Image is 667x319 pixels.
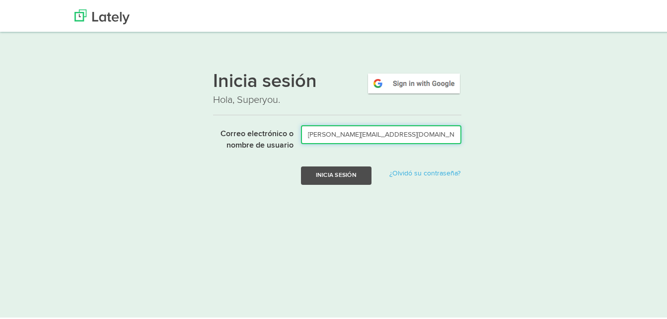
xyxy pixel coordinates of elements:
input: Correo electrónico o nombre de usuario [301,123,461,142]
p: Hola, Superyou. [213,91,461,105]
a: ¿Olvidó su contraseña? [389,168,460,175]
img: google-signin.png [367,70,461,93]
label: Correo electrónico o nombre de usuario [206,123,294,150]
button: Inicia sesión [301,164,371,183]
font: Inicia sesión [213,71,317,89]
img: Últimamente [74,7,130,22]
